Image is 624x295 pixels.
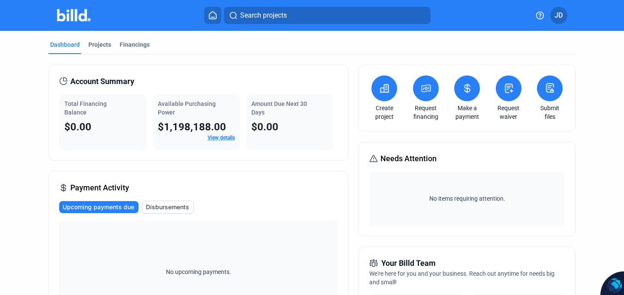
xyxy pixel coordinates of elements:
span: Needs Attention [380,153,437,165]
span: Total Financing Balance [64,100,107,116]
span: No items requiring attention. [373,194,561,203]
div: Dashboard [50,40,80,49]
span: JD [555,10,563,21]
span: Your Billd Team [381,257,436,269]
span: Available Purchasing Power [158,100,216,116]
div: Projects [88,40,111,49]
a: Request waiver [494,104,524,121]
span: Search projects [240,10,287,21]
a: View details [208,135,235,141]
span: $1,198,188.00 [158,121,226,133]
span: Account Summary [70,75,134,87]
span: Disbursements [146,203,189,211]
a: Submit files [535,104,565,121]
a: Create project [369,104,399,121]
img: Billd Company Logo [57,9,91,21]
button: JD [550,7,567,24]
span: $0.00 [64,121,91,133]
span: $0.00 [251,121,278,133]
button: Upcoming payments due [59,201,139,213]
span: Upcoming payments due [63,203,134,211]
button: Search projects [224,7,431,24]
a: Request financing [411,104,441,121]
span: We're here for you and your business. Reach out anytime for needs big and small! [369,270,555,286]
button: Disbursements [142,201,194,214]
span: Amount Due Next 30 Days [251,100,307,116]
a: Make a payment [452,104,482,121]
span: No upcoming payments. [160,268,237,276]
div: Financings [120,40,150,49]
span: Payment Activity [70,182,129,194]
